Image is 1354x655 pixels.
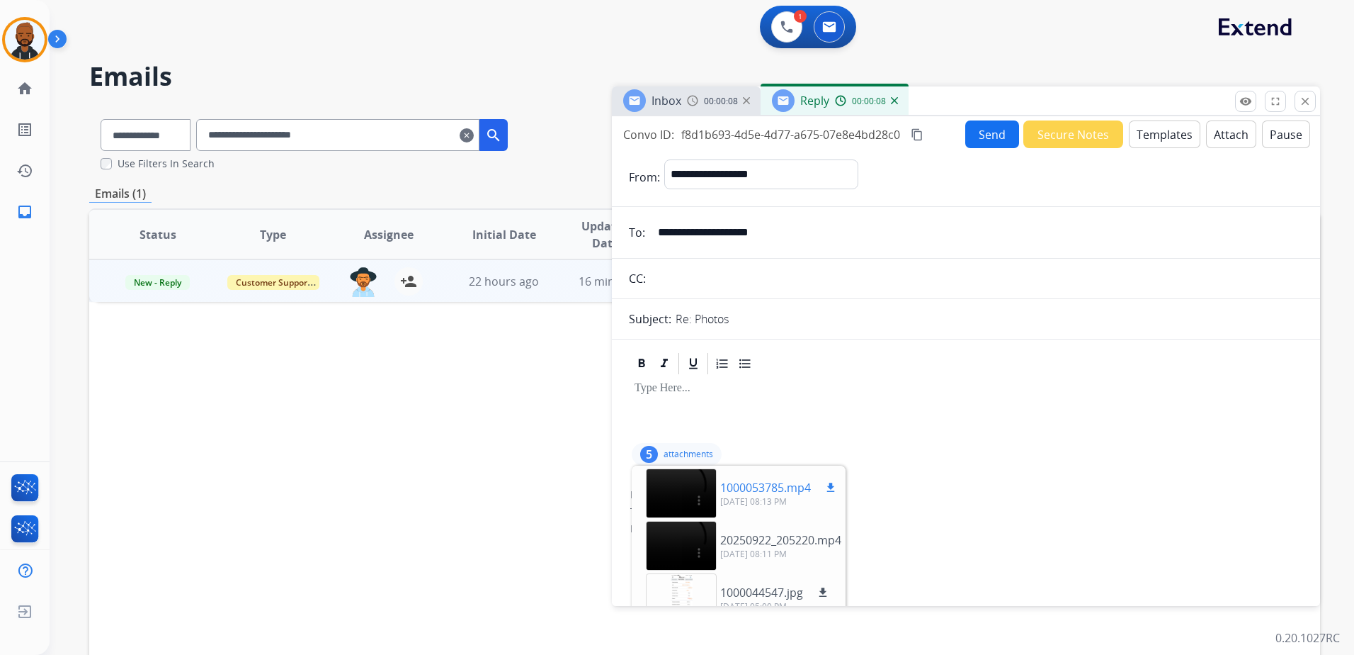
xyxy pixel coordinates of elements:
[683,353,704,374] div: Underline
[472,226,536,243] span: Initial Date
[469,274,539,289] span: 22 hours ago
[712,353,733,374] div: Ordered List
[642,571,1302,585] div: From:
[349,267,377,297] img: agent-avatar
[89,62,1320,91] h2: Emails
[1299,95,1312,108] mat-icon: close
[720,549,870,560] p: [DATE] 08:11 PM
[16,162,33,179] mat-icon: history
[623,126,674,143] p: Convo ID:
[824,481,837,494] mat-icon: download
[630,522,1302,536] div: Date:
[630,505,1302,519] div: To:
[676,310,729,327] p: Re: Photos
[1275,629,1340,646] p: 0.20.1027RC
[1269,95,1282,108] mat-icon: fullscreen
[642,605,1302,619] div: Date:
[681,127,900,142] span: f8d1b693-4d5e-4d77-a675-07e8e4bd28c0
[852,96,886,107] span: 00:00:08
[16,121,33,138] mat-icon: list_alt
[629,169,660,186] p: From:
[485,127,502,144] mat-icon: search
[720,479,811,496] p: 1000053785.mp4
[1023,121,1123,148] button: Secure Notes
[629,224,645,241] p: To:
[652,93,681,108] span: Inbox
[631,353,652,374] div: Bold
[1262,121,1310,148] button: Pause
[800,93,829,108] span: Reply
[227,275,319,290] span: Customer Support
[89,185,152,203] p: Emails (1)
[364,226,414,243] span: Assignee
[140,226,176,243] span: Status
[1206,121,1256,148] button: Attach
[642,588,1302,602] div: To:
[720,601,831,612] p: [DATE] 05:00 PM
[1239,95,1252,108] mat-icon: remove_red_eye
[629,270,646,287] p: CC:
[579,274,661,289] span: 16 minutes ago
[794,10,807,23] div: 1
[16,80,33,97] mat-icon: home
[460,127,474,144] mat-icon: clear
[720,496,839,508] p: [DATE] 08:13 PM
[574,218,637,252] span: Updated Date
[734,353,756,374] div: Bullet List
[1129,121,1200,148] button: Templates
[260,226,286,243] span: Type
[704,96,738,107] span: 00:00:08
[125,275,190,290] span: New - Reply
[911,128,923,141] mat-icon: content_copy
[817,586,829,599] mat-icon: download
[118,157,215,171] label: Use Filters In Search
[630,488,1302,502] div: From:
[16,203,33,220] mat-icon: inbox
[400,273,417,290] mat-icon: person_add
[640,446,658,463] div: 5
[720,532,841,549] p: 20250922_205220.mp4
[5,20,45,60] img: avatar
[965,121,1019,148] button: Send
[720,584,803,601] p: 1000044547.jpg
[654,353,675,374] div: Italic
[629,310,671,327] p: Subject:
[664,449,713,460] p: attachments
